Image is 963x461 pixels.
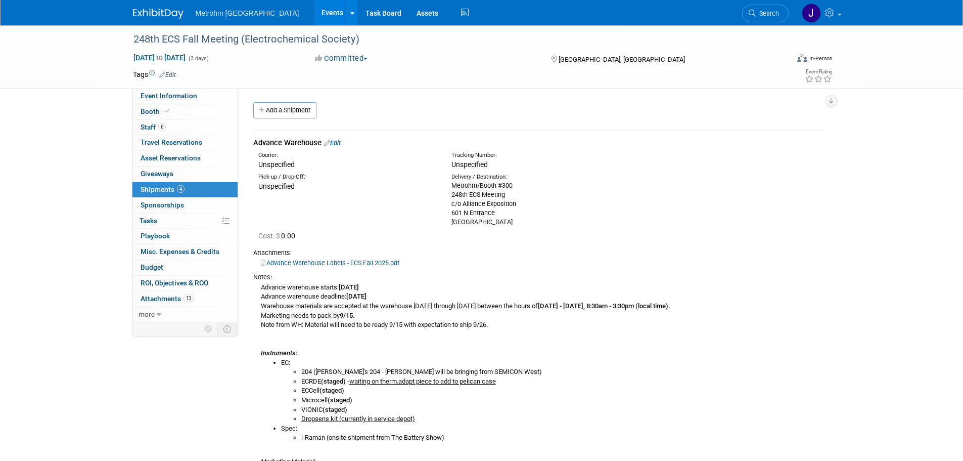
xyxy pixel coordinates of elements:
[155,54,164,62] span: to
[346,292,366,300] b: [DATE]
[451,181,629,227] div: Metrohm/Booth #300 248th ECS Meeting c/o Alliance Exposition 601 N Entrance [GEOGRAPHIC_DATA]
[132,166,238,182] a: Giveaways
[559,56,685,63] span: [GEOGRAPHIC_DATA], [GEOGRAPHIC_DATA]
[323,406,347,413] b: (staged)
[132,291,238,307] a: Attachments13
[132,260,238,275] a: Budget
[451,151,678,159] div: Tracking Number:
[132,244,238,260] a: Misc. Expenses & Credits
[132,104,238,119] a: Booth
[261,259,399,267] a: Advance Warehouse Labels - ECS Fall 2025.pdf
[328,396,352,404] b: (staged)
[141,232,170,240] span: Playbook
[141,154,201,162] span: Asset Reservations
[164,108,169,114] i: Booth reservation complete
[141,279,208,287] span: ROI, Objectives & ROO
[133,9,184,19] img: ExhibitDay
[538,302,670,310] b: [DATE] - [DATE], 8:30am - 3:30pm (local time).
[132,135,238,150] a: Travel Reservations
[200,322,217,336] td: Personalize Event Tab Strip
[132,182,238,197] a: Shipments4
[217,322,238,336] td: Toggle Event Tabs
[139,310,155,318] span: more
[742,5,789,22] a: Search
[141,170,173,178] span: Giveaways
[324,139,341,147] a: Edit
[253,102,316,118] a: Add a Shipment
[141,107,171,115] span: Booth
[159,71,176,78] a: Edit
[141,123,166,131] span: Staff
[258,232,299,240] span: 0.00
[133,69,176,79] td: Tags
[311,53,372,64] button: Committed
[809,55,833,62] div: In-Person
[253,273,823,282] div: Notes:
[132,89,238,104] a: Event Information
[141,92,197,100] span: Event Information
[797,54,807,62] img: Format-Inperson.png
[729,53,833,68] div: Event Format
[339,283,359,291] b: [DATE]
[301,377,823,387] li: ECRDE
[130,30,773,49] div: 248th ECS Fall Meeting (Electrochemical Society)
[451,173,629,181] div: Delivery / Destination:
[141,247,219,256] span: Misc. Expenses & Credits
[451,160,488,169] span: Unspecified
[141,295,194,303] span: Attachments
[132,307,238,322] a: more
[184,295,194,302] span: 13
[258,232,281,240] span: Cost: $
[258,182,295,190] span: Unspecified
[258,173,436,181] div: Pick-up / Drop-Off:
[349,378,496,385] u: waiting on therm.adapt piece to add to pelican case
[132,214,238,229] a: Tasks
[805,69,832,74] div: Event Rating
[132,198,238,213] a: Sponsorships
[340,312,355,319] b: 9/15.
[196,9,299,17] span: Metrohm [GEOGRAPHIC_DATA]
[132,120,238,135] a: Staff6
[319,387,344,394] b: (staged)
[258,159,436,170] div: Unspecified
[133,53,186,62] span: [DATE] [DATE]
[253,138,823,148] div: Advance Warehouse
[301,415,415,423] u: Dropsens kit (currently in service depot)
[141,138,202,146] span: Travel Reservations
[132,229,238,244] a: Playbook
[301,405,823,415] li: VIONIC
[301,396,823,405] li: Microcell
[301,386,823,396] li: ECCell
[321,378,349,385] b: (staged) -
[177,185,185,193] span: 4
[132,276,238,291] a: ROI, Objectives & ROO
[281,424,823,443] li: Spec:
[802,4,821,23] img: Joanne Yam
[141,263,163,271] span: Budget
[158,123,166,131] span: 6
[132,151,238,166] a: Asset Reservations
[301,433,823,443] li: i-Raman (onsite shipment from The Battery Show)
[188,55,209,62] span: (3 days)
[141,201,184,209] span: Sponsorships
[756,10,779,17] span: Search
[140,217,157,225] span: Tasks
[253,248,823,258] div: Attachments:
[261,349,297,357] i: Instruments:
[141,185,185,193] span: Shipments
[301,367,823,377] li: 204 ([PERSON_NAME]'s 204 - [PERSON_NAME] will be bringing from SEMICON West)
[258,151,436,159] div: Courier:
[281,358,823,424] li: EC:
